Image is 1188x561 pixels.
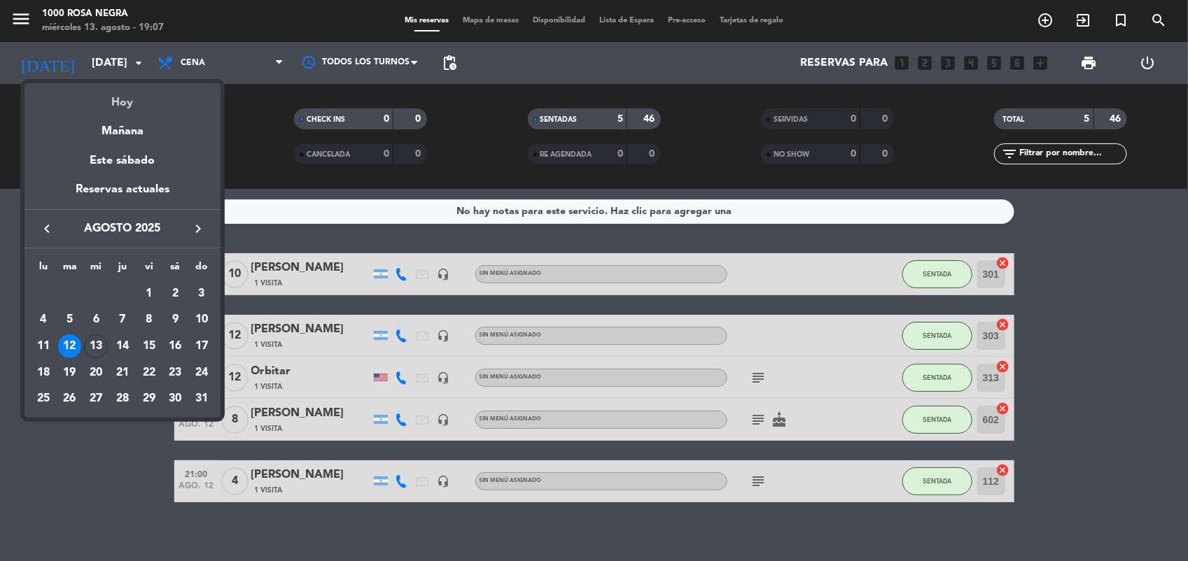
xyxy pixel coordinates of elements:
td: 22 de agosto de 2025 [136,360,162,386]
div: 6 [84,308,108,332]
td: 3 de agosto de 2025 [188,280,215,307]
div: 31 [190,387,214,411]
div: 11 [32,334,55,358]
th: miércoles [83,259,109,280]
td: 4 de agosto de 2025 [30,306,57,333]
td: 24 de agosto de 2025 [188,360,215,386]
div: Mañana [25,112,221,141]
td: 27 de agosto de 2025 [83,386,109,413]
td: 26 de agosto de 2025 [57,386,83,413]
div: 25 [32,387,55,411]
div: 26 [58,387,82,411]
button: keyboard_arrow_right [186,220,211,238]
div: 30 [163,387,187,411]
div: 2 [163,282,187,306]
td: 30 de agosto de 2025 [162,386,189,413]
td: 6 de agosto de 2025 [83,306,109,333]
div: 22 [137,361,161,385]
div: Este sábado [25,141,221,180]
div: 3 [190,282,214,306]
td: 1 de agosto de 2025 [136,280,162,307]
td: 10 de agosto de 2025 [188,306,215,333]
div: 5 [58,308,82,332]
td: 8 de agosto de 2025 [136,306,162,333]
div: 21 [111,361,134,385]
i: keyboard_arrow_right [190,220,207,237]
td: 31 de agosto de 2025 [188,386,215,413]
div: 23 [163,361,187,385]
div: 18 [32,361,55,385]
td: 28 de agosto de 2025 [109,386,136,413]
div: 20 [84,361,108,385]
td: 15 de agosto de 2025 [136,333,162,360]
div: 29 [137,387,161,411]
div: 10 [190,308,214,332]
td: 25 de agosto de 2025 [30,386,57,413]
div: 4 [32,308,55,332]
td: 18 de agosto de 2025 [30,360,57,386]
div: 7 [111,308,134,332]
div: Hoy [25,83,221,112]
td: 20 de agosto de 2025 [83,360,109,386]
div: 17 [190,334,214,358]
div: 8 [137,308,161,332]
td: 5 de agosto de 2025 [57,306,83,333]
div: 28 [111,387,134,411]
th: sábado [162,259,189,280]
div: 15 [137,334,161,358]
div: 19 [58,361,82,385]
i: keyboard_arrow_left [39,220,55,237]
td: 12 de agosto de 2025 [57,333,83,360]
td: 16 de agosto de 2025 [162,333,189,360]
td: 13 de agosto de 2025 [83,333,109,360]
td: 23 de agosto de 2025 [162,360,189,386]
div: 13 [84,334,108,358]
td: 21 de agosto de 2025 [109,360,136,386]
th: lunes [30,259,57,280]
div: 9 [163,308,187,332]
th: jueves [109,259,136,280]
td: 14 de agosto de 2025 [109,333,136,360]
td: AGO. [30,280,136,307]
div: 27 [84,387,108,411]
th: domingo [188,259,215,280]
div: Reservas actuales [25,180,221,209]
td: 19 de agosto de 2025 [57,360,83,386]
button: keyboard_arrow_left [34,220,60,238]
td: 29 de agosto de 2025 [136,386,162,413]
td: 17 de agosto de 2025 [188,333,215,360]
td: 11 de agosto de 2025 [30,333,57,360]
th: viernes [136,259,162,280]
span: agosto 2025 [60,220,186,238]
div: 24 [190,361,214,385]
td: 7 de agosto de 2025 [109,306,136,333]
th: martes [57,259,83,280]
div: 16 [163,334,187,358]
div: 12 [58,334,82,358]
td: 2 de agosto de 2025 [162,280,189,307]
td: 9 de agosto de 2025 [162,306,189,333]
div: 1 [137,282,161,306]
div: 14 [111,334,134,358]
